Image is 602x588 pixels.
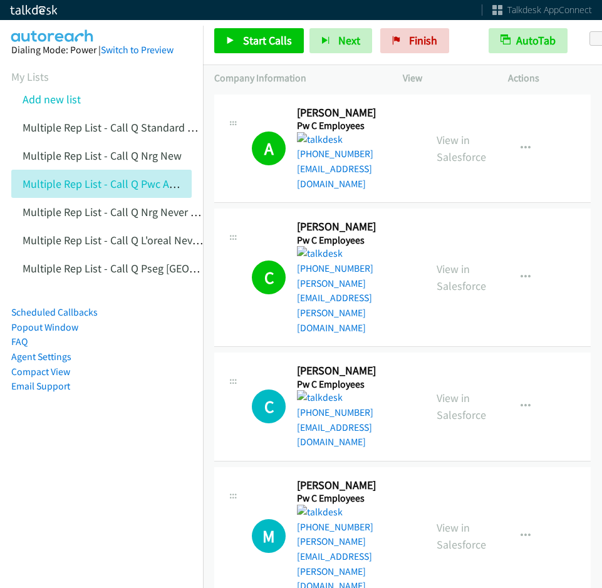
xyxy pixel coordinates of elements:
[252,132,286,165] h1: A
[252,389,286,423] h1: C
[297,220,413,234] h2: [PERSON_NAME]
[252,132,286,165] div: The call has been completed
[23,92,81,106] a: Add new list
[11,351,71,363] a: Agent Settings
[214,71,380,86] p: Company Information
[338,33,360,48] span: Next
[297,246,343,261] img: talkdesk
[297,234,414,247] h5: Pw C Employees
[380,28,449,53] a: Finish
[508,71,591,86] p: Actions
[297,364,413,378] h2: [PERSON_NAME]
[297,391,373,418] a: [PHONE_NUMBER]
[23,177,196,191] a: Multiple Rep List - Call Q Pwc Actives
[23,205,215,219] a: Multiple Rep List - Call Q Nrg Never Been
[11,70,49,84] a: My Lists
[437,391,486,422] a: View in Salesforce
[437,133,486,164] a: View in Salesforce
[252,519,286,553] h1: M
[297,163,372,190] a: [EMAIL_ADDRESS][DOMAIN_NAME]
[252,260,286,294] div: The call has been completed
[297,133,373,160] a: [PHONE_NUMBER]
[23,261,322,276] a: Multiple Rep List - Call Q Pseg [GEOGRAPHIC_DATA] Never Been
[23,148,182,163] a: Multiple Rep List - Call Q Nrg New
[11,43,192,58] div: Dialing Mode: Power |
[243,33,292,48] span: Start Calls
[11,306,98,318] a: Scheduled Callbacks
[297,505,343,520] img: talkdesk
[23,233,229,247] a: Multiple Rep List - Call Q L'oreal Never Been
[11,321,78,333] a: Popout Window
[252,519,286,553] div: The call is yet to be attempted
[437,520,486,552] a: View in Salesforce
[297,390,343,405] img: talkdesk
[11,336,28,348] a: FAQ
[297,421,372,448] a: [EMAIL_ADDRESS][DOMAIN_NAME]
[403,71,485,86] p: View
[252,389,286,423] div: The call is yet to be attempted
[297,132,343,147] img: talkdesk
[297,378,414,391] h5: Pw C Employees
[297,277,372,334] a: [PERSON_NAME][EMAIL_ADDRESS][PERSON_NAME][DOMAIN_NAME]
[489,28,568,53] button: AutoTab
[309,28,372,53] button: Next
[11,380,70,392] a: Email Support
[409,33,437,48] span: Finish
[297,478,413,493] h2: [PERSON_NAME]
[437,262,486,293] a: View in Salesforce
[297,492,414,505] h5: Pw C Employees
[297,106,413,120] h2: [PERSON_NAME]
[297,506,373,533] a: [PHONE_NUMBER]
[11,366,70,378] a: Compact View
[101,44,174,56] a: Switch to Preview
[297,120,414,132] h5: Pw C Employees
[492,4,592,16] a: Talkdesk AppConnect
[297,247,373,274] a: [PHONE_NUMBER]
[214,28,304,53] a: Start Calls
[252,260,286,294] h1: C
[23,120,276,135] a: Multiple Rep List - Call Q Standard Queue Never Been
